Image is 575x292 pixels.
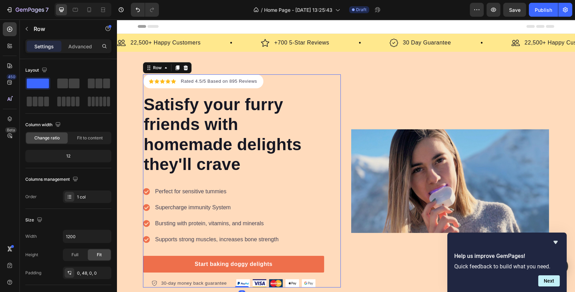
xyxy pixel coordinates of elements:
[261,6,263,14] span: /
[5,127,17,133] div: Beta
[535,6,552,14] div: Publish
[454,252,560,260] h2: Help us improve GemPages!
[34,135,60,141] span: Change ratio
[38,200,162,208] p: Bursting with protein, vitamins, and minerals
[454,263,560,270] p: Quick feedback to build what you need.
[234,110,432,213] img: gempages_586267539730858843-c09a6e25-e849-4b65-8077-cad910ed794c.png
[64,58,140,65] p: Rated 4.5/5 Based on 895 Reviews
[34,25,93,33] p: Row
[25,252,38,258] div: Height
[25,175,79,184] div: Columns management
[97,252,102,258] span: Fit
[121,271,128,276] div: 0
[509,7,521,13] span: Save
[529,3,558,17] button: Publish
[25,66,49,75] div: Layout
[34,43,54,50] p: Settings
[71,252,78,258] span: Full
[7,74,17,80] div: 450
[45,6,49,14] p: 7
[264,6,332,14] span: Home Page - [DATE] 13:25:43
[44,260,110,267] p: 30-day money back guarantee
[25,194,37,200] div: Order
[77,135,103,141] span: Fit to content
[25,120,62,130] div: Column width
[26,236,207,253] a: Start baking doggy delights
[119,260,198,268] img: 495611768014373769-47762bdc-c92b-46d1-973d-50401e2847fe.png
[356,7,366,13] span: Draft
[38,168,162,176] p: Perfect for sensitive tummies
[538,275,560,286] button: Next question
[131,3,159,17] div: Undo/Redo
[503,3,526,17] button: Save
[77,194,110,200] div: 1 col
[25,270,41,276] div: Padding
[63,230,111,243] input: Auto
[25,233,37,240] div: Width
[117,19,575,292] iframe: Design area
[38,184,162,192] p: Supercharge immunity System
[78,241,155,249] div: Start baking doggy delights
[3,3,52,17] button: 7
[27,75,206,155] p: Satisfy your furry friends with homemade delights they'll crave
[25,216,44,225] div: Size
[551,238,560,246] button: Hide survey
[77,270,110,276] div: 0, 48, 0, 0
[68,43,92,50] p: Advanced
[408,19,478,27] p: 22,500+ Happy Customers
[35,45,46,51] div: Row
[27,151,110,161] div: 12
[454,238,560,286] div: Help us improve GemPages!
[38,216,162,224] p: Supports strong muscles, increases bone strength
